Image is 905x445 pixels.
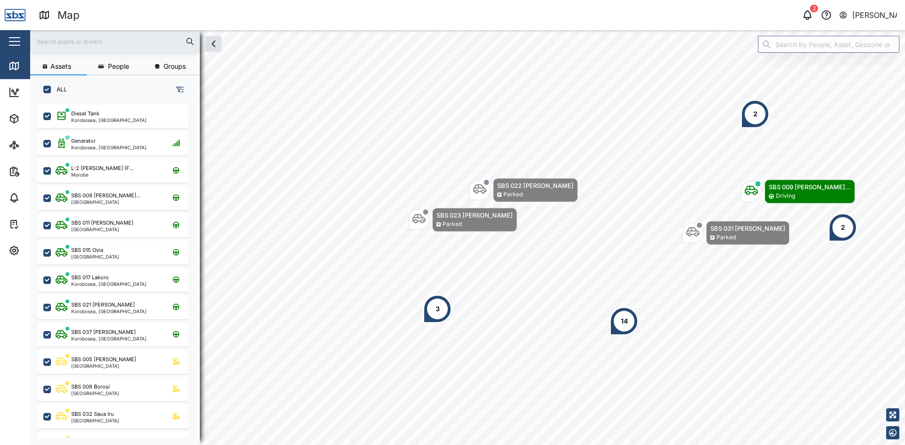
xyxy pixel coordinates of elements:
[108,63,129,70] span: People
[497,181,574,190] div: SBS 022 [PERSON_NAME]
[71,219,133,227] div: SBS 011 [PERSON_NAME]
[71,172,134,177] div: Morobe
[71,356,136,364] div: SBS 005 [PERSON_NAME]
[71,227,133,232] div: [GEOGRAPHIC_DATA]
[443,220,462,229] div: Parked
[741,179,855,203] div: Map marker
[71,364,136,368] div: [GEOGRAPHIC_DATA]
[71,282,147,286] div: Korobosea, [GEOGRAPHIC_DATA]
[71,200,140,204] div: [GEOGRAPHIC_DATA]
[423,295,452,323] div: Map marker
[841,222,845,233] div: 2
[469,178,578,202] div: Map marker
[71,110,99,118] div: Diesel Tank
[30,30,905,445] canvas: Map
[71,383,110,391] div: SBS 008 Borosi
[25,61,46,71] div: Map
[25,245,58,256] div: Settings
[776,192,795,201] div: Driving
[753,109,757,119] div: 2
[25,193,54,203] div: Alarms
[38,101,199,437] div: grid
[839,8,897,22] button: [PERSON_NAME]
[852,9,897,21] div: [PERSON_NAME]
[25,140,47,150] div: Sites
[621,316,628,326] div: 14
[683,221,790,245] div: Map marker
[71,274,109,282] div: SBS 017 Lakoro
[436,304,440,314] div: 3
[716,233,736,242] div: Parked
[769,182,851,192] div: SBS 009 [PERSON_NAME]...
[71,336,147,341] div: Korobosea, [GEOGRAPHIC_DATA]
[741,100,769,128] div: Map marker
[25,87,67,97] div: Dashboard
[25,166,57,177] div: Reports
[25,219,50,229] div: Tasks
[71,145,147,150] div: Korobosea, [GEOGRAPHIC_DATA]
[503,190,523,199] div: Parked
[71,118,147,122] div: Korobosea, [GEOGRAPHIC_DATA]
[71,137,96,145] div: Generator
[25,113,54,124] div: Assets
[758,36,899,53] input: Search by People, Asset, Geozone or Place
[71,418,119,423] div: [GEOGRAPHIC_DATA]
[36,34,194,49] input: Search assets or drivers
[164,63,186,70] span: Groups
[71,192,140,200] div: SBS 009 [PERSON_NAME]...
[610,307,638,335] div: Map marker
[71,301,135,309] div: SBS 021 [PERSON_NAME]
[71,246,103,254] div: SBS 015 Ovia
[71,328,136,336] div: SBS 037 [PERSON_NAME]
[810,5,818,12] div: 2
[409,208,517,232] div: Map marker
[71,164,134,172] div: L-2 [PERSON_NAME] (F...
[71,410,114,418] div: SBS 032 Saua Iru
[58,7,80,24] div: Map
[71,309,147,314] div: Korobosea, [GEOGRAPHIC_DATA]
[710,224,785,233] div: SBS 031 [PERSON_NAME]
[51,86,67,93] label: ALL
[5,5,25,25] img: Main Logo
[50,63,71,70] span: Assets
[829,213,857,242] div: Map marker
[436,210,513,220] div: SBS 023 [PERSON_NAME]
[71,254,119,259] div: [GEOGRAPHIC_DATA]
[71,391,119,396] div: [GEOGRAPHIC_DATA]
